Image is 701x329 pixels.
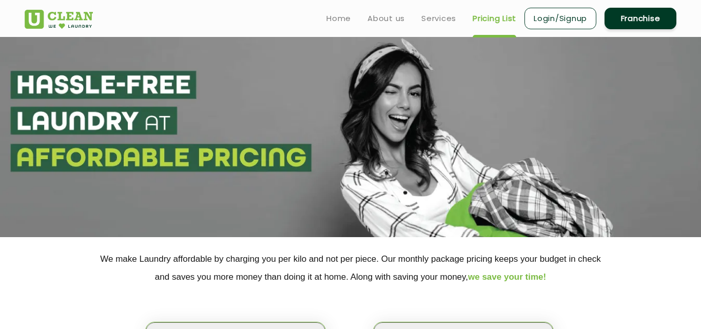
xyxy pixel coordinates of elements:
[421,12,456,25] a: Services
[473,12,516,25] a: Pricing List
[468,272,546,282] span: we save your time!
[524,8,596,29] a: Login/Signup
[605,8,676,29] a: Franchise
[326,12,351,25] a: Home
[367,12,405,25] a: About us
[25,10,93,29] img: UClean Laundry and Dry Cleaning
[25,250,676,286] p: We make Laundry affordable by charging you per kilo and not per piece. Our monthly package pricin...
